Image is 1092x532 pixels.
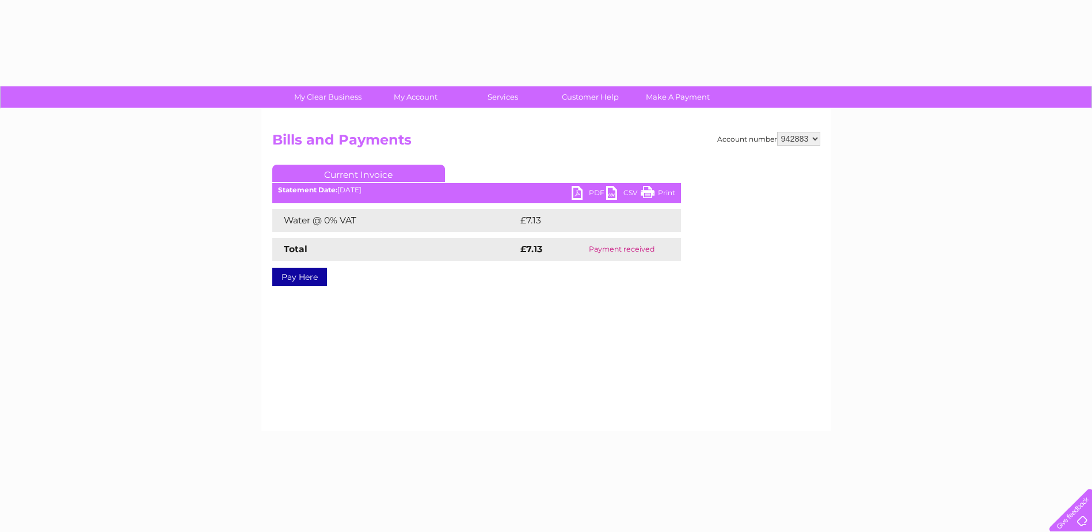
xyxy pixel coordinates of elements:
a: Current Invoice [272,165,445,182]
div: Account number [717,132,820,146]
td: Water @ 0% VAT [272,209,518,232]
a: Pay Here [272,268,327,286]
a: Make A Payment [630,86,725,108]
h2: Bills and Payments [272,132,820,154]
a: Print [641,186,675,203]
a: Customer Help [543,86,638,108]
td: £7.13 [518,209,652,232]
a: My Clear Business [280,86,375,108]
strong: Total [284,244,307,254]
a: PDF [572,186,606,203]
a: CSV [606,186,641,203]
b: Statement Date: [278,185,337,194]
td: Payment received [563,238,681,261]
a: My Account [368,86,463,108]
div: [DATE] [272,186,681,194]
strong: £7.13 [520,244,542,254]
a: Services [455,86,550,108]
